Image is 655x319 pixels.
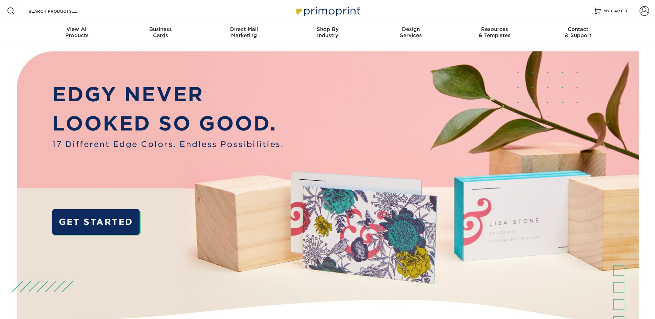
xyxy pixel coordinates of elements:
[624,9,627,13] span: 0
[286,26,369,32] span: Shop By
[35,26,119,32] span: View All
[202,22,286,44] a: Direct MailMarketing
[119,26,202,32] span: Business
[536,26,620,38] div: & Support
[202,26,286,38] div: Marketing
[119,22,202,44] a: BusinessCards
[52,138,284,150] span: 17 Different Edge Colors. Endless Possibilities.
[119,26,202,38] div: Cards
[28,7,95,15] input: SEARCH PRODUCTS.....
[286,22,369,44] a: Shop ByIndustry
[52,109,284,138] p: LOOKED SO GOOD.
[369,26,453,38] div: Services
[369,26,453,32] span: Design
[453,26,536,38] div: & Templates
[536,26,620,32] span: Contact
[35,26,119,38] div: Products
[293,3,362,18] img: Primoprint
[202,26,286,32] span: Direct Mail
[286,26,369,38] div: Industry
[52,209,139,235] a: GET STARTED
[35,22,119,44] a: View AllProducts
[453,22,536,44] a: Resources& Templates
[536,22,620,44] a: Contact& Support
[369,22,453,44] a: DesignServices
[52,80,284,109] p: EDGY NEVER
[453,26,536,32] span: Resources
[603,8,623,14] span: MY CART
